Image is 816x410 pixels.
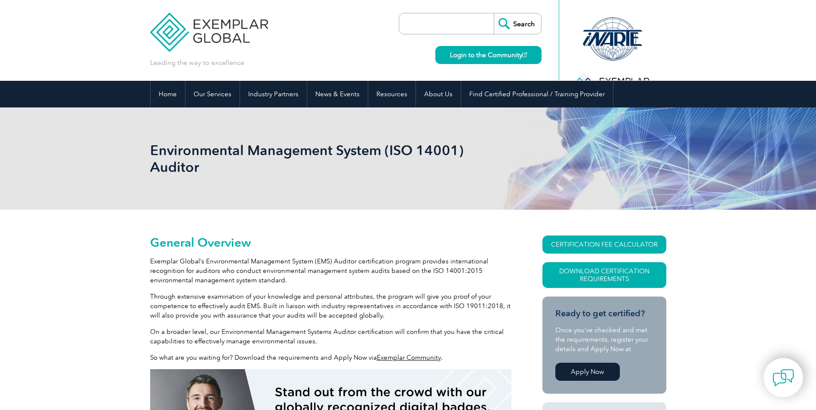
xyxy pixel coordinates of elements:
a: News & Events [307,81,368,107]
a: CERTIFICATION FEE CALCULATOR [542,236,666,254]
a: Apply Now [555,363,620,381]
a: Our Services [185,81,240,107]
a: Resources [368,81,416,107]
h2: General Overview [150,236,511,249]
p: Exemplar Global’s Environmental Management System (EMS) Auditor certification program provides in... [150,257,511,285]
img: contact-chat.png [773,367,794,389]
p: Through extensive examination of your knowledge and personal attributes, the program will give yo... [150,292,511,320]
a: Industry Partners [240,81,307,107]
img: open_square.png [522,52,527,57]
p: So what are you waiting for? Download the requirements and Apply Now via . [150,353,511,362]
a: Find Certified Professional / Training Provider [461,81,613,107]
a: Home [151,81,185,107]
h3: Ready to get certified? [555,308,653,319]
p: On a broader level, our Environmental Management Systems Auditor certification will confirm that ... [150,327,511,346]
input: Search [494,13,541,34]
a: Exemplar Community [377,354,441,361]
a: Login to the Community [435,46,542,64]
a: Download Certification Requirements [542,262,666,288]
a: About Us [416,81,461,107]
p: Leading the way to excellence [150,58,244,67]
h1: Environmental Management System (ISO 14001) Auditor [150,142,480,175]
p: Once you’ve checked and met the requirements, register your details and Apply Now at [555,325,653,354]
